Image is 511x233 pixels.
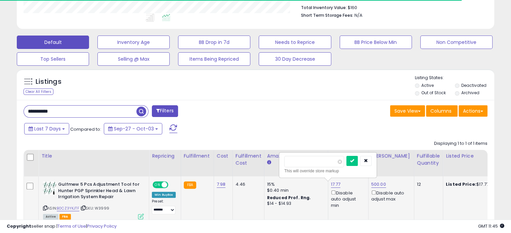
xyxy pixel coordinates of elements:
div: Fulfillable Quantity [417,153,440,167]
button: Non Competitive [420,36,493,49]
button: BB Price Below Min [340,36,412,49]
div: 15% [267,181,323,187]
button: Default [17,36,89,49]
b: Reduced Prof. Rng. [267,195,311,200]
button: Save View [390,105,425,117]
div: Disable auto adjust max [371,189,409,202]
button: Filters [152,105,178,117]
a: 500.00 [371,181,386,188]
button: Inventory Age [97,36,170,49]
div: Title [41,153,146,160]
div: Listed Price [446,153,504,160]
div: Repricing [152,153,178,160]
button: Top Sellers [17,52,89,66]
small: Amazon Fees. [267,160,271,166]
button: 30 Day Decrease [259,52,331,66]
div: Fulfillment Cost [236,153,261,167]
div: 12 [417,181,438,187]
div: Fulfillment [184,153,211,160]
img: 415FOsF6yQL._SL40_.jpg [43,181,56,195]
span: FBA [59,214,71,220]
button: Selling @ Max [97,52,170,66]
span: Compared to: [70,126,101,132]
button: Actions [459,105,487,117]
span: Sep-27 - Oct-03 [114,125,154,132]
b: Short Term Storage Fees: [301,12,353,18]
button: Last 7 Days [24,123,69,134]
div: $14 - $14.93 [267,201,323,207]
button: Columns [426,105,458,117]
label: Deactivated [461,82,486,88]
h5: Listings [36,77,61,86]
button: Needs to Reprice [259,36,331,49]
div: [PERSON_NAME] [371,153,411,160]
b: Listed Price: [446,181,476,187]
button: Sep-27 - Oct-03 [104,123,162,134]
button: Items Being Repriced [178,52,250,66]
a: B0CZ3YKJTF [57,206,79,211]
small: FBA [184,181,196,189]
div: Displaying 1 to 1 of 1 items [434,140,487,147]
div: Preset: [152,199,176,214]
span: All listings currently available for purchase on Amazon [43,214,58,220]
span: 2025-10-11 11:45 GMT [478,223,504,229]
div: $17.77 [446,181,502,187]
label: Active [421,82,434,88]
div: Cost [217,153,230,160]
div: ASIN: [43,181,144,219]
label: Archived [461,90,479,96]
div: Win BuyBox [152,192,176,198]
span: Last 7 Days [34,125,61,132]
a: 17.77 [331,181,341,188]
div: seller snap | | [7,223,117,230]
span: ON [153,182,162,188]
strong: Copyright [7,223,31,229]
b: Gulfmew 5 Pcs Adjustment Tool for Hunter PGP Sprinkler Head & Lawn Irrigation System Repair [58,181,140,202]
span: OFF [167,182,178,188]
a: Privacy Policy [87,223,117,229]
div: 4.46 [236,181,259,187]
span: | SKU: W3999 [80,206,109,211]
button: BB Drop in 7d [178,36,250,49]
span: N/A [354,12,363,18]
div: $0.40 min [267,187,323,193]
label: Out of Stock [421,90,446,96]
a: Terms of Use [57,223,86,229]
li: $160 [301,3,482,11]
div: Disable auto adjust min [331,189,363,209]
div: This will override store markup [284,168,372,174]
span: Columns [430,108,452,114]
p: Listing States: [415,75,494,81]
div: Amazon Fees [267,153,325,160]
b: Total Inventory Value: [301,5,347,10]
a: 7.98 [217,181,226,188]
div: Clear All Filters [24,89,53,95]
